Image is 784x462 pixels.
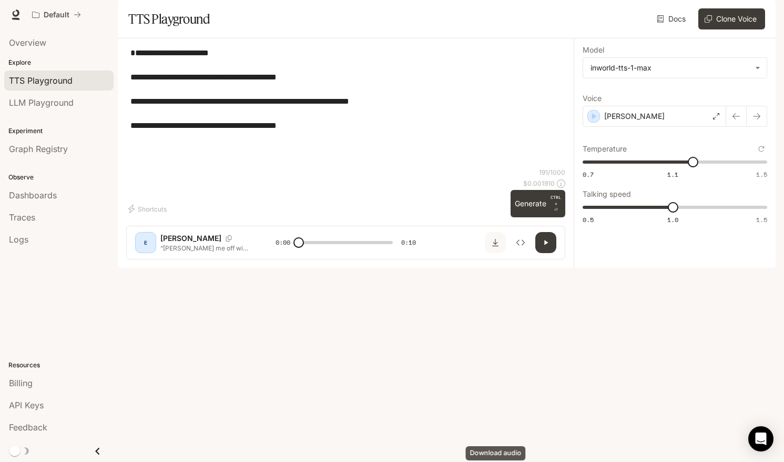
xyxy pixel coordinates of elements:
[756,170,767,179] span: 1.5
[748,426,773,451] div: Open Intercom Messenger
[276,237,290,248] span: 0:00
[590,63,750,73] div: inworld-tts-1-max
[667,215,678,224] span: 1.0
[583,170,594,179] span: 0.7
[583,145,627,153] p: Temperature
[698,8,765,29] button: Clone Voice
[485,232,506,253] button: Download audio
[583,190,631,198] p: Talking speed
[511,190,565,217] button: GenerateCTRL +⏎
[583,95,602,102] p: Voice
[128,8,210,29] h1: TTS Playground
[604,111,665,122] p: [PERSON_NAME]
[160,244,250,253] p: “[PERSON_NAME] me off with that” "Lay down on the floor" "I want to fuck you." "You better not ma...
[756,215,767,224] span: 1.5
[551,194,561,207] p: CTRL +
[583,46,604,54] p: Model
[756,143,767,155] button: Reset to default
[466,446,526,460] div: Download audio
[655,8,690,29] a: Docs
[401,237,416,248] span: 0:10
[27,4,86,25] button: All workspaces
[583,58,767,78] div: inworld-tts-1-max
[667,170,678,179] span: 1.1
[510,232,531,253] button: Inspect
[44,11,69,19] p: Default
[137,234,154,251] div: E
[126,200,171,217] button: Shortcuts
[551,194,561,213] p: ⏎
[221,235,236,242] button: Copy Voice ID
[160,233,221,244] p: [PERSON_NAME]
[583,215,594,224] span: 0.5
